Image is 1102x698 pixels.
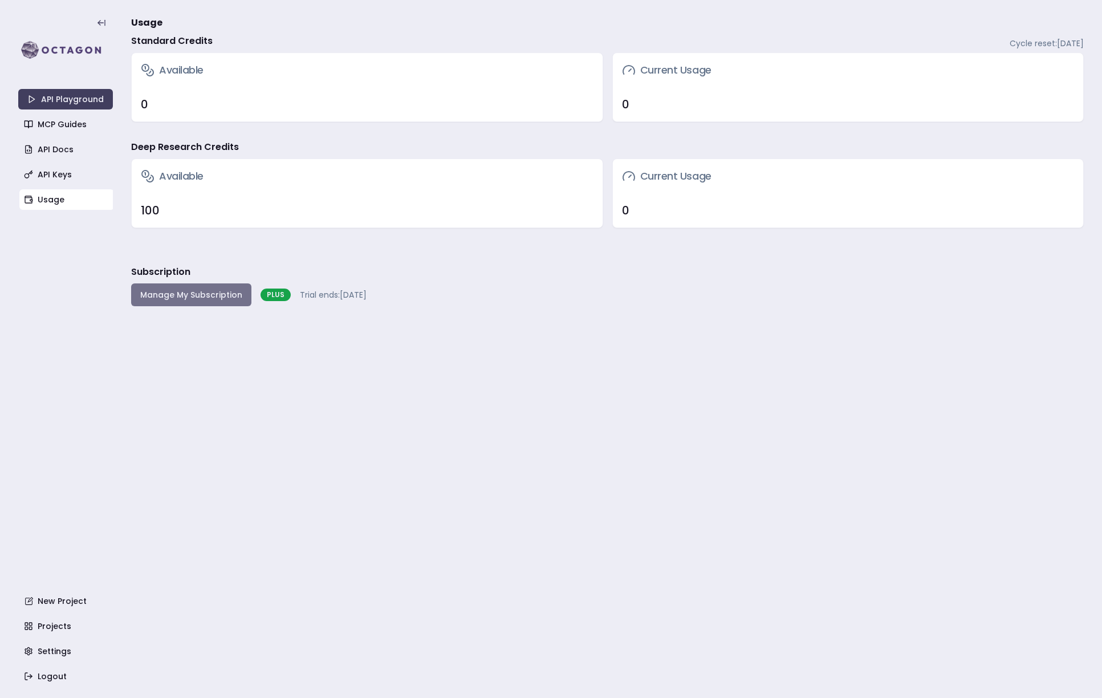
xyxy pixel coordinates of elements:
span: Usage [131,16,162,30]
a: API Docs [19,139,114,160]
h3: Current Usage [622,62,711,78]
div: PLUS [261,289,291,301]
h3: Subscription [131,265,190,279]
img: logo-rect-yK7x_WSZ.svg [18,39,113,62]
a: Settings [19,641,114,662]
a: MCP Guides [19,114,114,135]
span: Trial ends: [DATE] [300,289,367,301]
button: Manage My Subscription [131,283,251,306]
div: 0 [141,96,593,112]
a: Usage [19,189,114,210]
a: Projects [19,616,114,636]
h4: Deep Research Credits [131,140,239,154]
a: API Playground [18,89,113,109]
h4: Standard Credits [131,34,213,48]
h3: Current Usage [622,168,711,184]
h3: Available [141,62,204,78]
a: New Project [19,591,114,611]
a: API Keys [19,164,114,185]
div: 0 [622,96,1075,112]
div: 0 [622,202,1075,218]
div: 100 [141,202,593,218]
span: Cycle reset: [DATE] [1010,38,1084,49]
h3: Available [141,168,204,184]
a: Logout [19,666,114,687]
